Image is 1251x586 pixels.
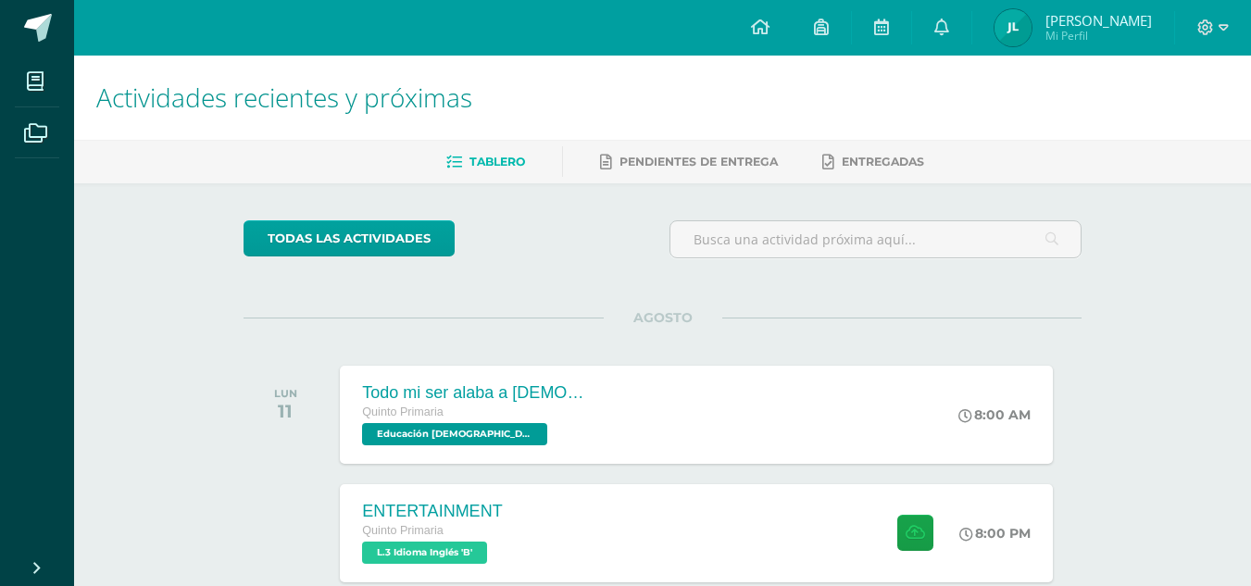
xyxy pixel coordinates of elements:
[244,220,455,256] a: todas las Actividades
[959,525,1031,542] div: 8:00 PM
[619,155,778,168] span: Pendientes de entrega
[842,155,924,168] span: Entregadas
[362,383,584,403] div: Todo mi ser alaba a [DEMOGRAPHIC_DATA]
[96,80,472,115] span: Actividades recientes y próximas
[362,502,502,521] div: ENTERTAINMENT
[362,524,444,537] span: Quinto Primaria
[362,423,547,445] span: Educación Cristiana 'B'
[670,221,1081,257] input: Busca una actividad próxima aquí...
[995,9,1032,46] img: 066c4fd3fe0ab73c77891500367742b5.png
[446,147,525,177] a: Tablero
[274,387,297,400] div: LUN
[604,309,722,326] span: AGOSTO
[1045,28,1152,44] span: Mi Perfil
[1045,11,1152,30] span: [PERSON_NAME]
[600,147,778,177] a: Pendientes de entrega
[469,155,525,168] span: Tablero
[822,147,924,177] a: Entregadas
[958,406,1031,423] div: 8:00 AM
[362,405,444,418] span: Quinto Primaria
[274,400,297,422] div: 11
[362,542,487,564] span: L.3 Idioma Inglés 'B'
